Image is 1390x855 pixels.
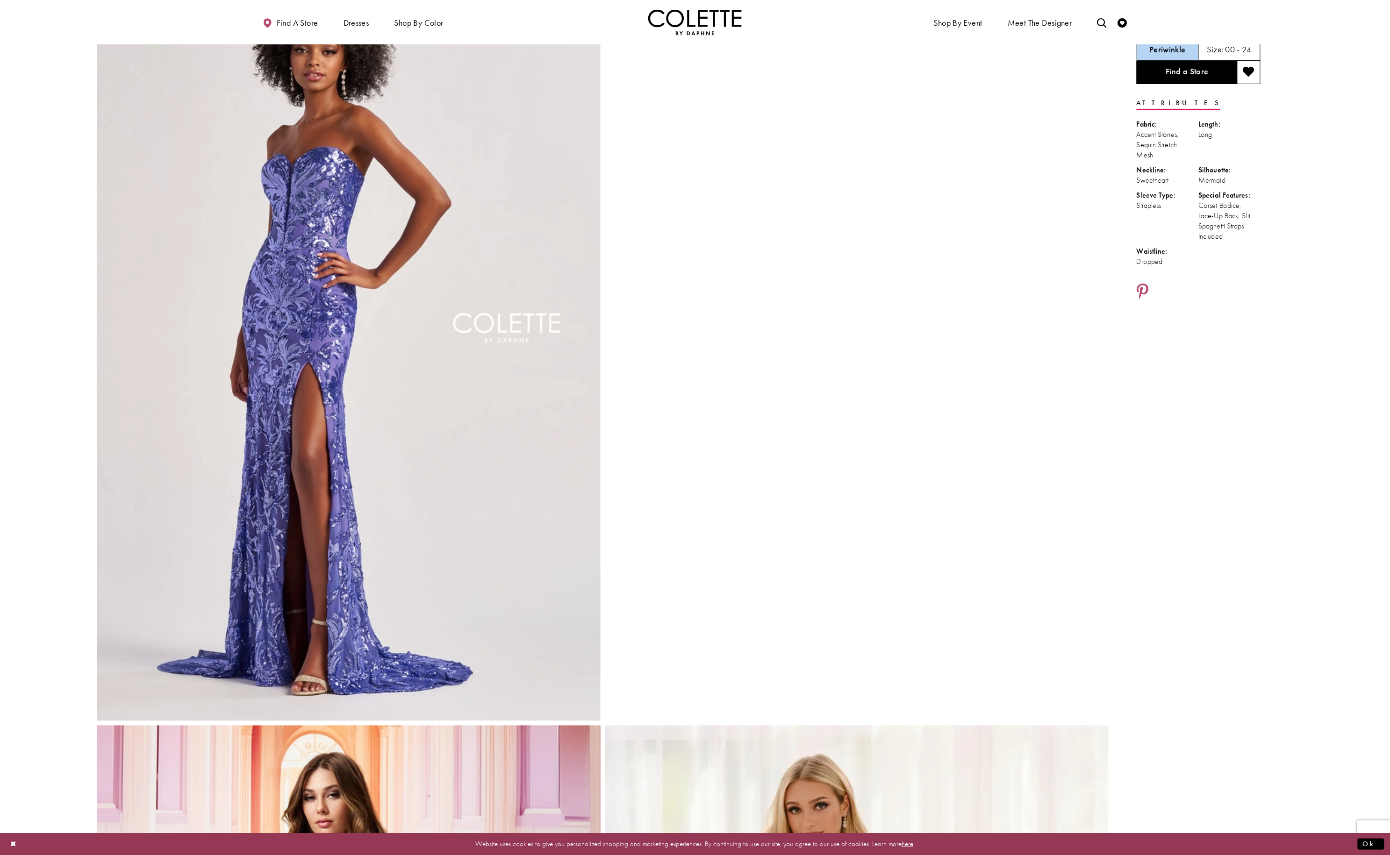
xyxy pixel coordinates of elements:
[1137,283,1149,301] a: Share using Pinterest - Opens in new tab
[1137,256,1199,267] div: Dropped
[1008,18,1072,28] span: Meet the designer
[1199,119,1261,129] div: Length:
[1137,61,1237,84] a: Find a Store
[1225,45,1252,54] h5: 00 - 24
[341,9,372,35] span: Dresses
[1137,246,1199,256] div: Waistline:
[1095,9,1109,35] a: Toggle search
[1358,838,1384,850] button: Submit Dialog
[1199,129,1261,140] div: Long
[1137,200,1199,211] div: Strapless
[394,18,444,28] span: Shop by color
[1199,175,1261,185] div: Mermaid
[1149,45,1186,54] h5: Chosen color
[277,18,318,28] span: Find a store
[1207,44,1224,55] span: Size:
[1137,165,1199,175] div: Neckline:
[931,9,985,35] span: Shop By Event
[1116,9,1130,35] a: Check Wishlist
[902,839,913,848] a: here
[1199,200,1261,242] div: Corset Bodice, Lace-Up Back, Slit, Spaghetti Straps Included
[1199,165,1261,175] div: Silhouette:
[392,9,446,35] span: Shop by color
[1137,119,1199,129] div: Fabric:
[344,18,369,28] span: Dresses
[67,838,1323,850] p: Website uses cookies to give you personalized shopping and marketing experiences. By continuing t...
[648,9,742,35] a: Visit Home Page
[1137,129,1199,160] div: Accent Stones, Sequin Stretch Mesh
[1137,175,1199,185] div: Sweetheart
[6,836,21,852] button: Close Dialog
[934,18,982,28] span: Shop By Event
[1199,190,1261,200] div: Special Features:
[1237,61,1261,84] button: Add to wishlist
[260,9,320,35] a: Find a store
[1137,190,1199,200] div: Sleeve Type:
[1137,96,1220,110] a: Attributes
[1005,9,1075,35] a: Meet the designer
[648,9,742,35] img: Colette by Daphne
